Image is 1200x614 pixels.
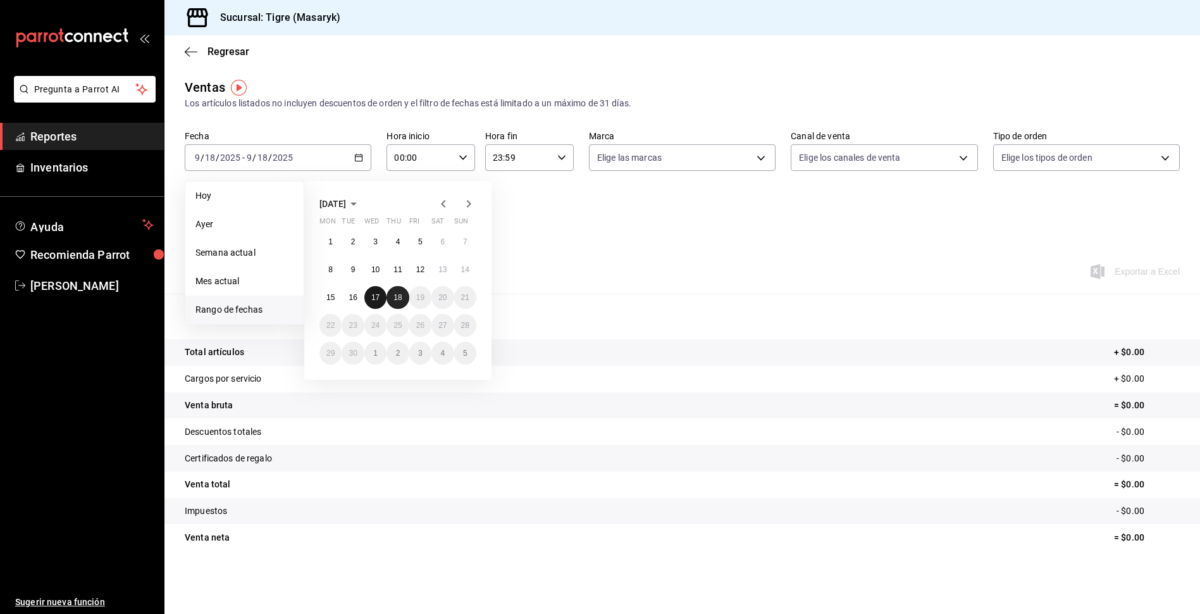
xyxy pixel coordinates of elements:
[364,314,387,337] button: September 24, 2025
[387,217,400,230] abbr: Thursday
[431,314,454,337] button: September 27, 2025
[1116,452,1180,465] p: - $0.00
[463,237,467,246] abbr: September 7, 2025
[207,46,249,58] span: Regresar
[349,321,357,330] abbr: September 23, 2025
[409,217,419,230] abbr: Friday
[220,153,241,163] input: ----
[246,153,252,163] input: --
[431,286,454,309] button: September 20, 2025
[431,230,454,253] button: September 6, 2025
[387,314,409,337] button: September 25, 2025
[393,293,402,302] abbr: September 18, 2025
[373,237,378,246] abbr: September 3, 2025
[799,151,900,164] span: Elige los canales de venta
[195,189,294,203] span: Hoy
[231,80,247,96] img: Tooltip marker
[9,92,156,105] a: Pregunta a Parrot AI
[409,314,431,337] button: September 26, 2025
[416,265,424,274] abbr: September 12, 2025
[396,237,400,246] abbr: September 4, 2025
[431,258,454,281] button: September 13, 2025
[431,217,444,230] abbr: Saturday
[185,346,244,359] p: Total artículos
[34,83,136,96] span: Pregunta a Parrot AI
[454,286,476,309] button: September 21, 2025
[194,153,201,163] input: --
[201,153,204,163] span: /
[342,217,354,230] abbr: Tuesday
[242,153,245,163] span: -
[387,286,409,309] button: September 18, 2025
[30,159,154,176] span: Inventarios
[328,265,333,274] abbr: September 8, 2025
[440,237,445,246] abbr: September 6, 2025
[319,196,361,211] button: [DATE]
[319,199,346,209] span: [DATE]
[342,230,364,253] button: September 2, 2025
[349,349,357,358] abbr: September 30, 2025
[454,258,476,281] button: September 14, 2025
[252,153,256,163] span: /
[1116,504,1180,518] p: - $0.00
[364,258,387,281] button: September 10, 2025
[319,286,342,309] button: September 15, 2025
[371,293,380,302] abbr: September 17, 2025
[319,314,342,337] button: September 22, 2025
[185,97,1180,110] div: Los artículos listados no incluyen descuentos de orden y el filtro de fechas está limitado a un m...
[319,342,342,365] button: September 29, 2025
[185,425,261,439] p: Descuentos totales
[461,321,469,330] abbr: September 28, 2025
[326,321,335,330] abbr: September 22, 2025
[409,230,431,253] button: September 5, 2025
[409,286,431,309] button: September 19, 2025
[185,309,1180,324] p: Resumen
[387,132,475,141] label: Hora inicio
[485,132,574,141] label: Hora fin
[349,293,357,302] abbr: September 16, 2025
[791,132,977,141] label: Canal de venta
[409,258,431,281] button: September 12, 2025
[185,504,227,518] p: Impuestos
[204,153,216,163] input: --
[30,246,154,263] span: Recomienda Parrot
[30,277,154,294] span: [PERSON_NAME]
[438,321,447,330] abbr: September 27, 2025
[319,217,336,230] abbr: Monday
[597,151,662,164] span: Elige las marcas
[30,128,154,145] span: Reportes
[272,153,294,163] input: ----
[342,314,364,337] button: September 23, 2025
[431,342,454,365] button: October 4, 2025
[364,286,387,309] button: September 17, 2025
[268,153,272,163] span: /
[461,265,469,274] abbr: September 14, 2025
[195,303,294,316] span: Rango de fechas
[461,293,469,302] abbr: September 21, 2025
[440,349,445,358] abbr: October 4, 2025
[185,531,230,544] p: Venta neta
[393,321,402,330] abbr: September 25, 2025
[328,237,333,246] abbr: September 1, 2025
[15,596,154,609] span: Sugerir nueva función
[438,265,447,274] abbr: September 13, 2025
[185,46,249,58] button: Regresar
[319,230,342,253] button: September 1, 2025
[373,349,378,358] abbr: October 1, 2025
[185,372,262,385] p: Cargos por servicio
[342,286,364,309] button: September 16, 2025
[409,342,431,365] button: October 3, 2025
[351,265,356,274] abbr: September 9, 2025
[454,342,476,365] button: October 5, 2025
[364,342,387,365] button: October 1, 2025
[185,399,233,412] p: Venta bruta
[371,321,380,330] abbr: September 24, 2025
[1114,372,1180,385] p: + $0.00
[418,237,423,246] abbr: September 5, 2025
[342,258,364,281] button: September 9, 2025
[393,265,402,274] abbr: September 11, 2025
[185,452,272,465] p: Certificados de regalo
[326,349,335,358] abbr: September 29, 2025
[454,314,476,337] button: September 28, 2025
